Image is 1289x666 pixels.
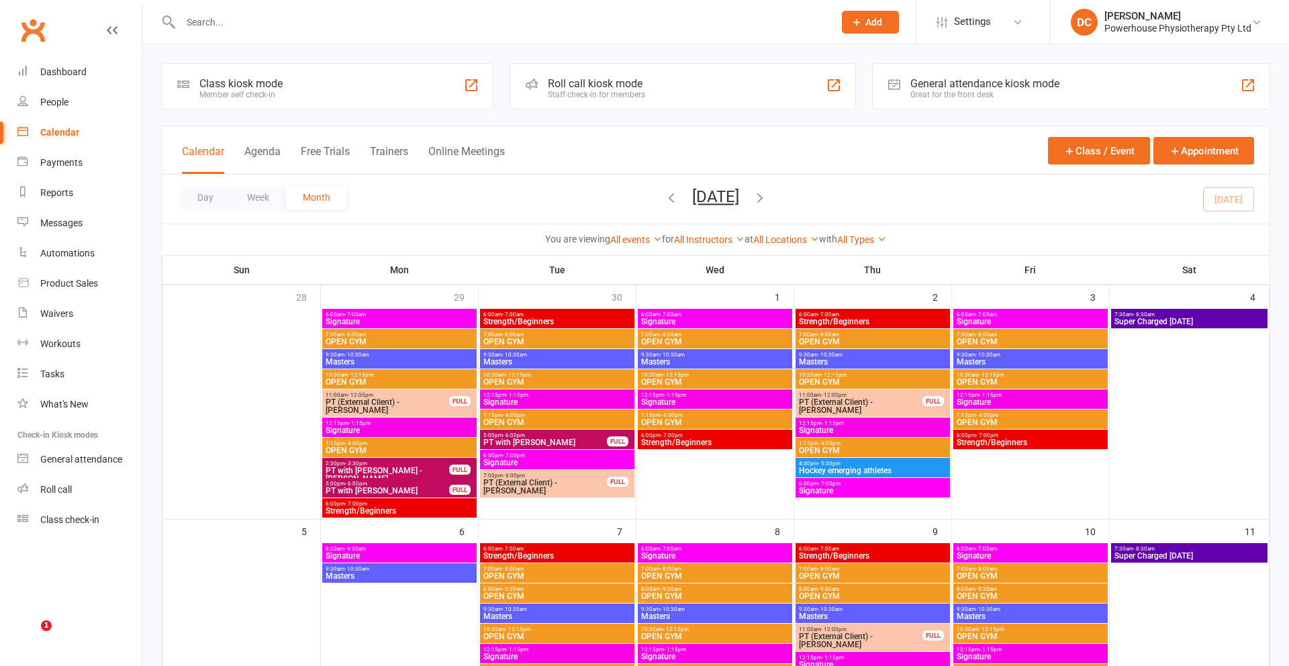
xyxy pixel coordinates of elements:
span: OPEN GYM [956,572,1105,580]
a: Messages [17,208,142,238]
span: - 3:30pm [345,461,367,467]
span: - 8:30am [1133,546,1155,552]
span: - 6:00pm [345,481,367,487]
span: - 8:00am [975,332,997,338]
strong: You are viewing [545,234,610,244]
span: Masters [325,358,474,366]
div: FULL [922,396,944,406]
span: - 8:00pm [503,473,525,479]
span: - 1:15pm [506,647,528,653]
span: Strength/Beginners [483,318,632,326]
span: - 10:30am [660,606,685,612]
th: Mon [320,256,478,284]
div: FULL [449,396,471,406]
span: 4:30pm [798,461,947,467]
span: 6:00am [483,546,632,552]
a: Calendar [17,117,142,148]
span: 11:00am [798,626,923,632]
div: Product Sales [40,278,98,289]
span: - 8:00am [660,332,681,338]
button: Calendar [182,145,224,174]
span: 6:00am [325,312,474,318]
span: Masters [483,612,632,620]
span: 10:30am [483,626,632,632]
span: - 7:00am [818,312,839,318]
div: 30 [612,285,636,307]
div: Staff check-in for members [548,90,645,99]
a: Payments [17,148,142,178]
span: - 9:30am [502,586,524,592]
span: - 7:00pm [976,432,998,438]
span: - 4:00pm [818,440,841,446]
span: PT (External Client) - [PERSON_NAME] [798,398,923,414]
span: 1:15pm [640,412,790,418]
span: Masters [325,572,474,580]
span: Signature [483,653,632,661]
span: - 8:00am [818,332,839,338]
span: Hockey emerging athletes [798,467,947,475]
span: OPEN GYM [956,378,1105,386]
span: 7:00am [640,566,790,572]
span: - 4:00pm [976,412,998,418]
span: OPEN GYM [956,338,1105,346]
span: PT with [PERSON_NAME] [325,487,450,495]
div: Reports [40,187,73,198]
span: 6:00pm [640,432,790,438]
span: 9:30am [483,606,632,612]
span: Signature [483,398,632,406]
span: 7:00am [640,332,790,338]
a: All Instructors [674,234,745,245]
div: Waivers [40,308,73,319]
span: 12:15pm [956,392,1105,398]
span: 6:00am [956,546,1105,552]
span: 10:30am [483,372,632,378]
div: What's New [40,399,89,410]
div: 6 [459,520,478,542]
div: 10 [1085,520,1109,542]
span: - 12:15pm [663,372,689,378]
span: OPEN GYM [483,418,632,426]
span: Signature [798,426,947,434]
span: - 9:30am [975,586,997,592]
span: OPEN GYM [483,572,632,580]
span: - 8:00am [975,566,997,572]
span: OPEN GYM [798,378,947,386]
span: 7:00am [956,566,1105,572]
div: General attendance [40,454,122,465]
span: 7:00am [798,566,947,572]
div: 29 [454,285,478,307]
span: - 4:00pm [503,412,525,418]
span: 7:30am [1114,312,1266,318]
span: OPEN GYM [325,338,474,346]
div: 1 [775,285,794,307]
span: 2:30pm [325,461,450,467]
span: Signature [640,653,790,661]
span: OPEN GYM [483,632,632,640]
span: 1:15pm [483,412,632,418]
span: Signature [640,398,790,406]
span: 9:30am [956,352,1105,358]
span: 6:00am [640,546,790,552]
span: 9:30am [640,352,790,358]
span: OPEN GYM [640,592,790,600]
span: Masters [483,358,632,366]
span: - 9:30am [344,546,366,552]
span: 10:30am [640,626,790,632]
span: - 1:15pm [506,392,528,398]
span: Signature [325,552,474,560]
div: 4 [1250,285,1269,307]
a: Waivers [17,299,142,329]
span: - 8:00am [818,566,839,572]
div: Payments [40,157,83,168]
span: 9:30am [798,606,947,612]
span: - 7:00am [344,312,366,318]
span: 9:30am [483,352,632,358]
button: Add [842,11,899,34]
span: 6:00am [640,312,790,318]
div: Dashboard [40,66,87,77]
span: 6:00pm [325,501,474,507]
span: - 10:30am [818,606,843,612]
span: OPEN GYM [640,378,790,386]
span: PT with [PERSON_NAME] - [PERSON_NAME] [325,467,450,483]
span: OPEN GYM [483,378,632,386]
